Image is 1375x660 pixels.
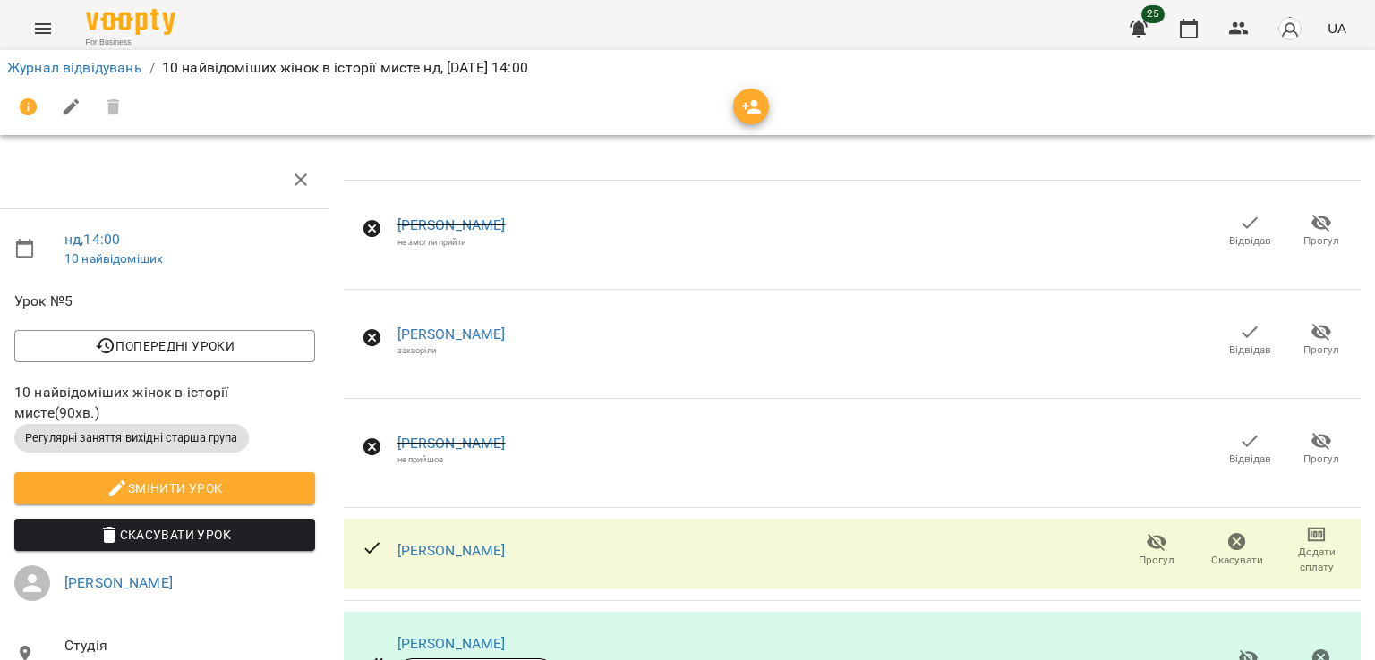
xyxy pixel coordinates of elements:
button: Змінити урок [14,472,315,504]
span: Відвідав [1229,233,1271,249]
span: Студія [64,635,315,656]
span: Урок №5 [14,291,315,312]
span: Попередні уроки [29,335,301,357]
button: Прогул [1285,424,1357,474]
p: 10 найвідоміших жінок в історії мисте нд, [DATE] 14:00 [162,57,528,79]
nav: breadcrumb [7,57,1368,79]
span: Скасувати [1211,553,1263,568]
a: [PERSON_NAME] [397,435,506,452]
button: Скасувати [1197,526,1277,576]
span: Прогул [1303,233,1339,249]
button: Menu [21,7,64,50]
span: UA [1328,19,1346,38]
button: UA [1320,12,1354,45]
a: Журнал відвідувань [7,59,142,76]
a: [PERSON_NAME] [64,574,173,591]
a: [PERSON_NAME] [397,326,506,343]
span: For Business [86,37,175,48]
div: не прийшов [397,453,506,465]
a: нд , 14:00 [64,231,120,248]
button: Попередні уроки [14,330,315,362]
span: Скасувати Урок [29,524,301,546]
button: Відвідав [1214,315,1285,365]
a: [PERSON_NAME] [397,542,506,559]
img: Voopty Logo [86,9,175,35]
span: Відвідав [1229,343,1271,358]
span: Змінити урок [29,478,301,499]
button: Прогул [1116,526,1197,576]
span: Прогул [1139,553,1174,568]
span: 25 [1141,5,1165,23]
button: Прогул [1285,206,1357,256]
a: [PERSON_NAME] [397,635,506,652]
span: Регулярні заняття вихідні старша група [14,430,249,446]
img: avatar_s.png [1277,16,1302,41]
button: Додати сплату [1277,526,1357,576]
a: 10 найвідоміших [64,251,163,266]
button: Відвідав [1214,424,1285,474]
div: захворіли [397,344,506,356]
li: / [149,57,155,79]
button: Прогул [1285,315,1357,365]
div: не змогли прийти [397,236,506,248]
a: [PERSON_NAME] [397,216,506,233]
span: Відвідав [1229,452,1271,467]
button: Відвідав [1214,206,1285,256]
span: Прогул [1303,452,1339,467]
span: Прогул [1303,343,1339,358]
span: Додати сплату [1287,545,1346,575]
button: Скасувати Урок [14,519,315,551]
span: 10 найвідоміших жінок в історії мисте ( 90 хв. ) [14,382,315,424]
